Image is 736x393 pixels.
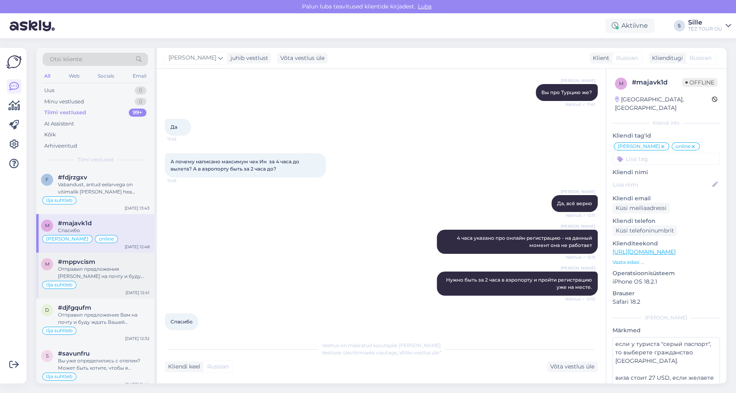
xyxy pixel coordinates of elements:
[674,20,685,31] div: S
[632,78,682,87] div: # majavk1d
[613,314,720,321] div: [PERSON_NAME]
[58,174,87,181] span: #fdjrzgxv
[547,361,598,372] div: Võta vestlus üle
[58,227,150,234] div: Спасибо
[169,53,216,62] span: [PERSON_NAME]
[135,86,146,95] div: 0
[613,194,720,203] p: Kliendi email
[58,265,150,280] div: Отправил предложения [PERSON_NAME] на почту и буду ждать обратного ответа!
[613,153,720,165] input: Lisa tag
[613,289,720,298] p: Brauser
[415,3,434,10] span: Luba
[613,119,720,127] div: Kliendi info
[46,282,72,287] span: Ilja suhtleb
[167,136,197,142] span: 11:42
[561,189,595,195] span: [PERSON_NAME]
[58,311,150,326] div: Отправил предложение Вам на почту и буду ждать Вашей обратной связи!
[46,237,88,241] span: [PERSON_NAME]
[557,200,592,206] span: Да, всё верно
[277,53,328,64] div: Võta vestlus üle
[45,261,49,267] span: m
[125,290,150,296] div: [DATE] 12:41
[616,54,638,62] span: Russian
[613,217,720,225] p: Kliendi telefon
[690,54,711,62] span: Russian
[131,71,148,81] div: Email
[649,54,683,62] div: Klienditugi
[613,248,676,255] a: [URL][DOMAIN_NAME]
[605,19,654,33] div: Aktiivne
[227,54,268,62] div: juhib vestlust
[44,131,56,139] div: Kõik
[613,326,720,335] p: Märkmed
[67,71,81,81] div: Web
[613,180,711,189] input: Lisa nimi
[613,298,720,306] p: Safari 18.2
[43,71,52,81] div: All
[322,350,441,356] span: Vestluse ülevõtmiseks vajutage
[688,19,731,32] a: SilleTEZ TOUR OÜ
[46,374,72,379] span: Ilja suhtleb
[171,319,193,325] span: Спасибо
[613,239,720,248] p: Klienditeekond
[46,198,72,203] span: Ilja suhtleb
[58,350,90,357] span: #savunfru
[397,350,441,356] i: „Võtke vestlus üle”
[613,278,720,286] p: iPhone OS 18.2.1
[50,55,82,64] span: Otsi kliente
[171,158,300,172] span: А почему написано максимум чек Ин за 4 часа до вылета? А в аэропорту быть за 2 часа до?
[613,203,670,214] div: Küsi meiliaadressi
[167,178,197,184] span: 11:45
[619,80,623,86] span: m
[561,223,595,229] span: [PERSON_NAME]
[590,54,609,62] div: Klient
[44,86,54,95] div: Uus
[688,19,722,26] div: Sille
[676,144,691,149] span: online
[129,109,146,117] div: 99+
[135,98,146,106] div: 0
[44,98,84,106] div: Minu vestlused
[561,78,595,84] span: [PERSON_NAME]
[6,54,22,70] img: Askly Logo
[165,362,200,371] div: Kliendi keel
[565,212,595,218] span: Nähtud ✓ 12:11
[565,101,595,107] span: Nähtud ✓ 11:41
[46,353,49,359] span: s
[541,89,592,95] span: Вы про Турцию же?
[45,307,49,313] span: d
[618,144,660,149] span: [PERSON_NAME]
[58,181,150,195] div: Vabandust, antud eelarvega on võimalik [PERSON_NAME] hea tasemega hotelle. Vaatasin valesti
[44,120,74,128] div: AI Assistent
[613,168,720,177] p: Kliendi nimi
[565,296,595,302] span: Nähtud ✓ 12:12
[58,258,95,265] span: #mppvcism
[615,95,712,112] div: [GEOGRAPHIC_DATA], [GEOGRAPHIC_DATA]
[46,328,72,333] span: Ilja suhtleb
[613,269,720,278] p: Operatsioonisüsteem
[682,78,717,87] span: Offline
[125,244,150,250] div: [DATE] 12:48
[45,222,49,228] span: m
[688,26,722,32] div: TEZ TOUR OÜ
[457,235,593,248] span: 4 часа указано про онлайн регистрацию - на данный момент она не работает
[44,142,77,150] div: Arhiveeritud
[99,237,114,241] span: online
[207,362,229,371] span: Russian
[58,304,91,311] span: #djfgqufm
[125,205,150,211] div: [DATE] 13:43
[446,277,593,290] span: Нужно быть за 2 часа в аэропорту и пройти регистрацию уже на месте.
[613,225,677,236] div: Küsi telefoninumbrit
[44,109,86,117] div: Tiimi vestlused
[322,342,441,348] span: Vestlus on määratud kasutajale [PERSON_NAME]
[125,335,150,342] div: [DATE] 12:32
[45,177,49,183] span: f
[78,156,113,163] span: Tiimi vestlused
[565,254,595,260] span: Nähtud ✓ 12:11
[96,71,116,81] div: Socials
[561,265,595,271] span: [PERSON_NAME]
[58,357,150,372] div: Вы уже определились с отелем? Может быть хотите, чтобы я отправил предложения [PERSON_NAME] на по...
[58,220,92,227] span: #majavk1d
[613,259,720,266] p: Vaata edasi ...
[171,124,177,130] span: Да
